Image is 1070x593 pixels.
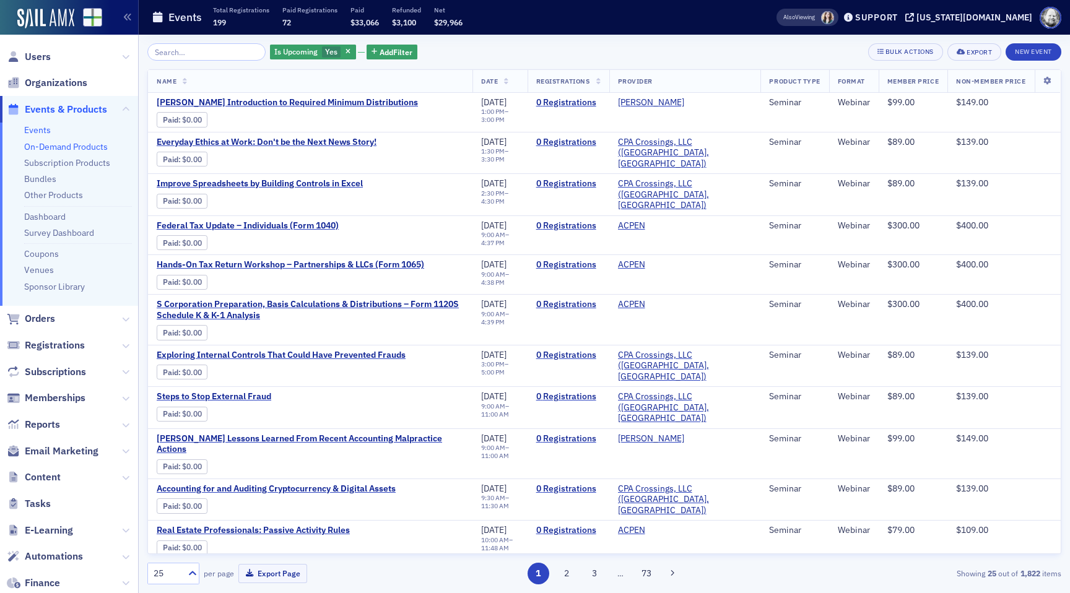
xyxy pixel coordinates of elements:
[481,309,505,318] time: 9:00 AM
[887,77,939,85] span: Member Price
[182,501,202,511] span: $0.00
[481,231,518,247] div: –
[163,543,178,552] a: Paid
[25,339,85,352] span: Registrations
[855,12,898,23] div: Support
[434,6,463,14] p: Net
[481,444,518,460] div: –
[74,8,102,29] a: View Homepage
[157,407,207,422] div: Paid: 0 - $0
[612,568,629,579] span: …
[481,483,507,494] span: [DATE]
[182,115,202,124] span: $0.00
[25,312,55,326] span: Orders
[838,178,870,189] div: Webinar
[157,299,464,321] span: S Corporation Preparation, Basis Calculations & Distributions – Form 1120S Schedule K & K-1 Analysis
[528,563,549,584] button: 1
[618,391,752,424] span: CPA Crossings, LLC (Rochester, MI)
[157,483,396,495] a: Accounting for and Auditing Cryptocurrency & Digital Assets
[157,178,365,189] a: Improve Spreadsheets by Building Controls in Excel
[163,501,182,511] span: :
[956,298,988,309] span: $400.00
[7,50,51,64] a: Users
[838,350,870,361] div: Webinar
[157,220,365,232] a: Federal Tax Update – Individuals (Form 1040)
[17,9,74,28] a: SailAMX
[7,391,85,405] a: Memberships
[481,535,509,544] time: 10:00 AM
[868,43,943,61] button: Bulk Actions
[481,97,507,108] span: [DATE]
[838,259,870,271] div: Webinar
[636,563,658,584] button: 73
[769,299,820,310] div: Seminar
[163,155,178,164] a: Paid
[481,77,498,85] span: Date
[618,391,752,424] a: CPA Crossings, LLC ([GEOGRAPHIC_DATA], [GEOGRAPHIC_DATA])
[536,299,601,310] a: 0 Registrations
[213,17,226,27] span: 199
[536,178,601,189] a: 0 Registrations
[956,220,988,231] span: $400.00
[956,136,988,147] span: $139.00
[24,157,110,168] a: Subscription Products
[392,17,416,27] span: $3,100
[157,152,207,167] div: Paid: 0 - $0
[163,115,178,124] a: Paid
[838,299,870,310] div: Webinar
[163,238,178,248] a: Paid
[481,318,505,326] time: 4:39 PM
[163,501,178,511] a: Paid
[157,259,424,271] span: Hands-On Tax Return Workshop – Partnerships & LLCs (Form 1065)
[163,196,182,206] span: :
[1018,568,1042,579] strong: 1,822
[392,6,421,14] p: Refunded
[157,235,207,250] div: Paid: 0 - $0
[618,220,696,232] span: ACPEN
[157,525,365,536] span: Real Estate Professionals: Passive Activity Rules
[887,259,920,270] span: $300.00
[24,281,85,292] a: Sponsor Library
[168,10,202,25] h1: Events
[25,50,51,64] span: Users
[24,173,56,184] a: Bundles
[7,418,60,431] a: Reports
[618,137,752,170] a: CPA Crossings, LLC ([GEOGRAPHIC_DATA], [GEOGRAPHIC_DATA])
[163,543,182,552] span: :
[887,220,920,231] span: $300.00
[536,259,601,271] a: 0 Registrations
[618,178,752,211] a: CPA Crossings, LLC ([GEOGRAPHIC_DATA], [GEOGRAPHIC_DATA])
[157,325,207,340] div: Paid: 0 - $0
[182,368,202,377] span: $0.00
[555,563,577,584] button: 2
[618,433,696,444] span: SURGENT
[380,46,412,58] span: Add Filter
[154,567,181,580] div: 25
[182,462,202,471] span: $0.00
[25,76,87,90] span: Organizations
[618,525,645,536] a: ACPEN
[182,328,202,337] span: $0.00
[956,391,988,402] span: $139.00
[838,77,865,85] span: Format
[956,433,988,444] span: $149.00
[157,350,406,361] span: Exploring Internal Controls That Could Have Prevented Frauds
[157,77,176,85] span: Name
[885,48,934,55] div: Bulk Actions
[25,524,73,537] span: E-Learning
[769,259,820,271] div: Seminar
[481,501,509,510] time: 11:30 AM
[536,525,601,536] a: 0 Registrations
[157,433,464,455] span: Surgent's Lessons Learned From Recent Accounting Malpractice Actions
[7,76,87,90] a: Organizations
[481,391,507,402] span: [DATE]
[769,525,820,536] div: Seminar
[536,433,601,444] a: 0 Registrations
[838,483,870,495] div: Webinar
[157,97,418,108] a: [PERSON_NAME] Introduction to Required Minimum Distributions
[985,568,998,579] strong: 25
[481,360,505,368] time: 3:00 PM
[481,220,507,231] span: [DATE]
[25,497,51,511] span: Tasks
